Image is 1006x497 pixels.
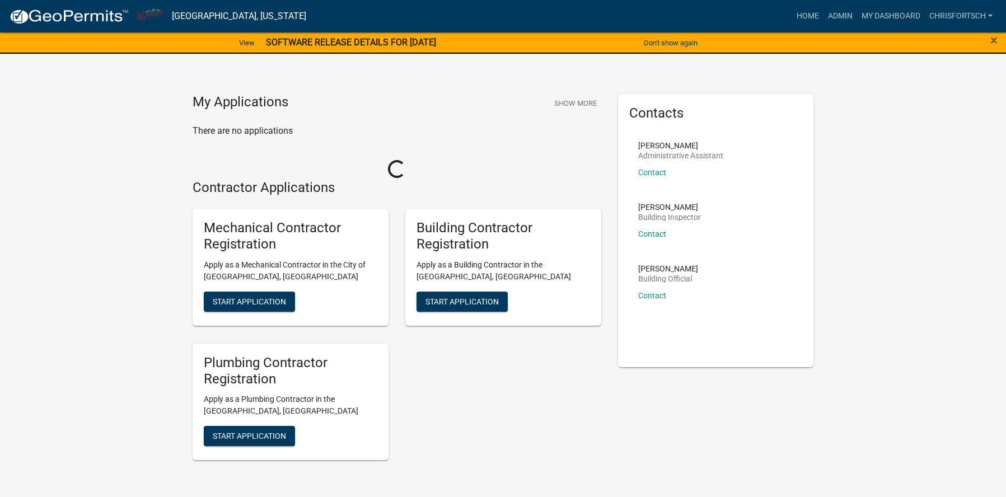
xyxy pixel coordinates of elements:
p: Administrative Assistant [638,152,723,160]
h5: Plumbing Contractor Registration [204,355,377,387]
p: Building Inspector [638,213,701,221]
img: City of La Crescent, Minnesota [138,8,163,24]
h4: My Applications [193,94,288,111]
p: Apply as a Mechanical Contractor in the City of [GEOGRAPHIC_DATA], [GEOGRAPHIC_DATA] [204,259,377,283]
strong: SOFTWARE RELEASE DETAILS FOR [DATE] [266,37,436,48]
button: Close [990,34,998,47]
span: × [990,32,998,48]
a: My Dashboard [857,6,925,27]
p: Apply as a Building Contractor in the [GEOGRAPHIC_DATA], [GEOGRAPHIC_DATA] [417,259,590,283]
span: Start Application [425,297,499,306]
p: Apply as a Plumbing Contractor in the [GEOGRAPHIC_DATA], [GEOGRAPHIC_DATA] [204,393,377,417]
p: [PERSON_NAME] [638,265,698,273]
a: Contact [638,168,666,177]
h5: Mechanical Contractor Registration [204,220,377,252]
a: Contact [638,229,666,238]
button: Start Application [204,292,295,312]
span: Start Application [213,432,286,440]
wm-workflow-list-section: Contractor Applications [193,180,601,470]
button: Start Application [204,426,295,446]
a: Admin [823,6,857,27]
button: Start Application [417,292,508,312]
a: Home [792,6,823,27]
span: Start Application [213,297,286,306]
a: Contact [638,291,666,300]
h5: Building Contractor Registration [417,220,590,252]
p: [PERSON_NAME] [638,142,723,149]
a: [GEOGRAPHIC_DATA], [US_STATE] [172,7,306,26]
p: Building Official [638,275,698,283]
button: Don't show again [639,34,702,52]
a: ChrisFortsch [925,6,997,27]
a: View [235,34,259,52]
button: Show More [550,94,601,112]
h5: Contacts [629,105,803,121]
h4: Contractor Applications [193,180,601,196]
p: There are no applications [193,124,601,138]
p: [PERSON_NAME] [638,203,701,211]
